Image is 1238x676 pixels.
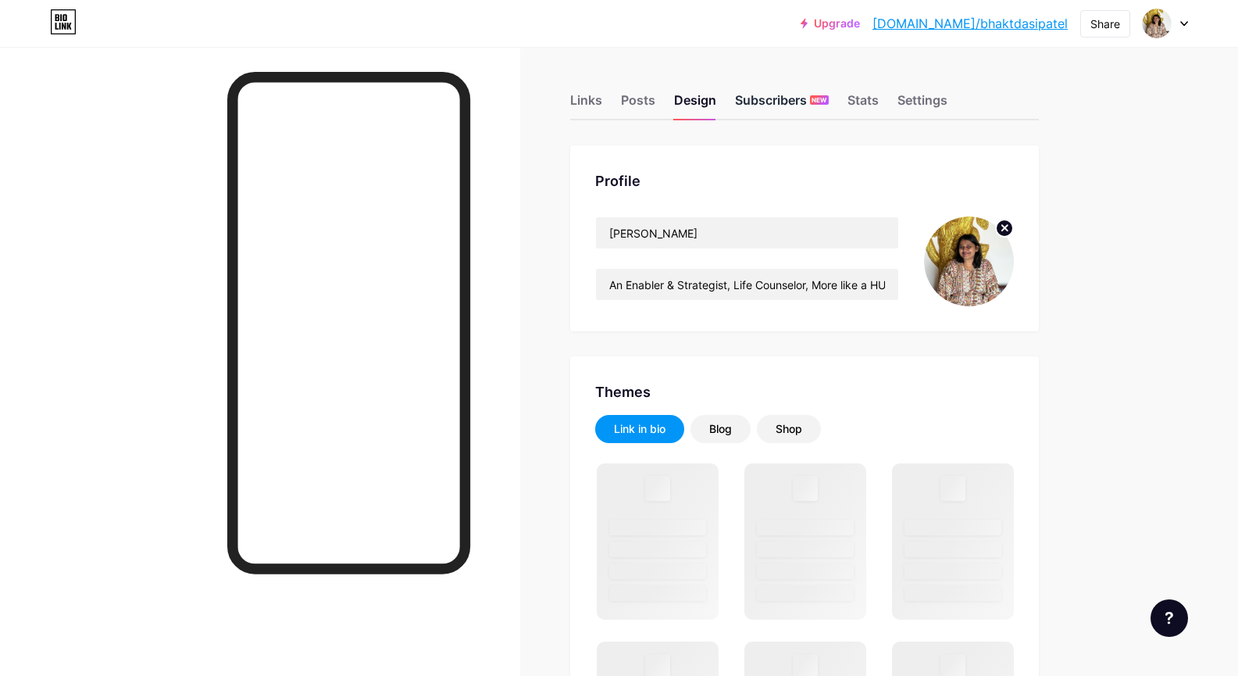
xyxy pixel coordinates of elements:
[812,95,826,105] span: NEW
[595,381,1014,402] div: Themes
[1142,9,1172,38] img: Bhaktdasi Patel
[776,421,802,437] div: Shop
[735,91,829,119] div: Subscribers
[596,269,898,300] input: Bio
[614,421,665,437] div: Link in bio
[872,14,1068,33] a: [DOMAIN_NAME]/bhaktdasipatel
[621,91,655,119] div: Posts
[595,170,1014,191] div: Profile
[1090,16,1120,32] div: Share
[674,91,716,119] div: Design
[570,91,602,119] div: Links
[596,217,898,249] input: Name
[801,17,860,30] a: Upgrade
[847,91,879,119] div: Stats
[924,216,1014,306] img: Bhaktdasi Patel
[897,91,947,119] div: Settings
[709,421,732,437] div: Blog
